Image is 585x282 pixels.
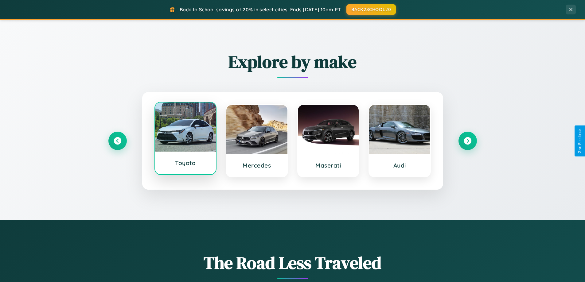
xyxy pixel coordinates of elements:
h3: Mercedes [232,162,281,169]
h3: Maserati [304,162,353,169]
button: BACK2SCHOOL20 [346,4,396,15]
div: Give Feedback [578,129,582,153]
h1: The Road Less Traveled [108,251,477,275]
h2: Explore by make [108,50,477,74]
span: Back to School savings of 20% in select cities! Ends [DATE] 10am PT. [180,6,342,13]
h3: Audi [375,162,424,169]
h3: Toyota [161,159,210,167]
